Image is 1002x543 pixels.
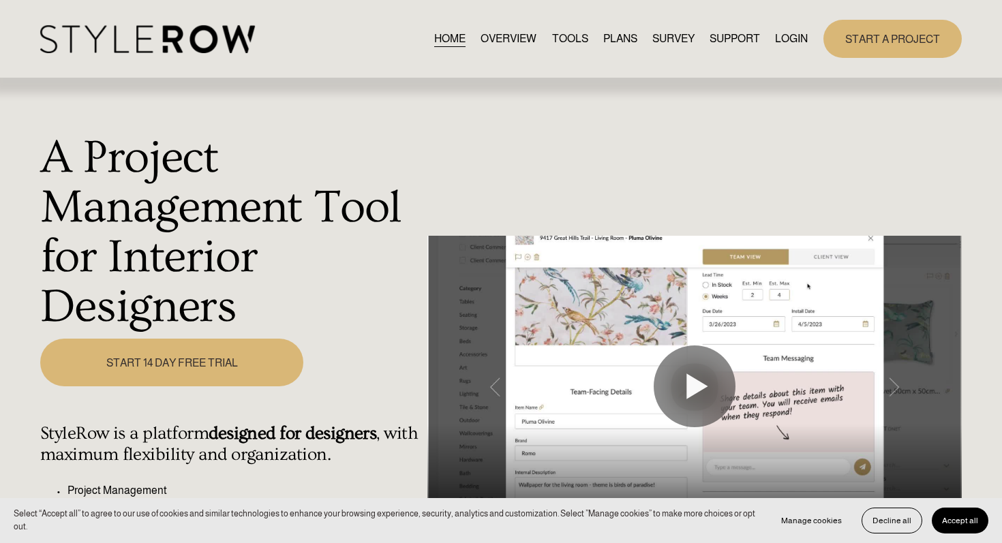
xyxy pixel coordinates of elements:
[209,423,376,444] strong: designed for designers
[67,482,420,499] p: Project Management
[654,345,735,427] button: Play
[710,31,760,47] span: SUPPORT
[932,508,988,533] button: Accept all
[652,29,695,48] a: SURVEY
[942,516,978,525] span: Accept all
[40,339,304,386] a: START 14 DAY FREE TRIAL
[823,20,962,57] a: START A PROJECT
[710,29,760,48] a: folder dropdown
[603,29,637,48] a: PLANS
[481,29,536,48] a: OVERVIEW
[781,516,842,525] span: Manage cookies
[40,423,420,465] h4: StyleRow is a platform , with maximum flexibility and organization.
[40,133,420,331] h1: A Project Management Tool for Interior Designers
[434,29,466,48] a: HOME
[771,508,852,533] button: Manage cookies
[872,516,911,525] span: Decline all
[40,25,255,53] img: StyleRow
[552,29,588,48] a: TOOLS
[14,508,757,533] p: Select “Accept all” to agree to our use of cookies and similar technologies to enhance your brows...
[862,508,922,533] button: Decline all
[775,29,808,48] a: LOGIN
